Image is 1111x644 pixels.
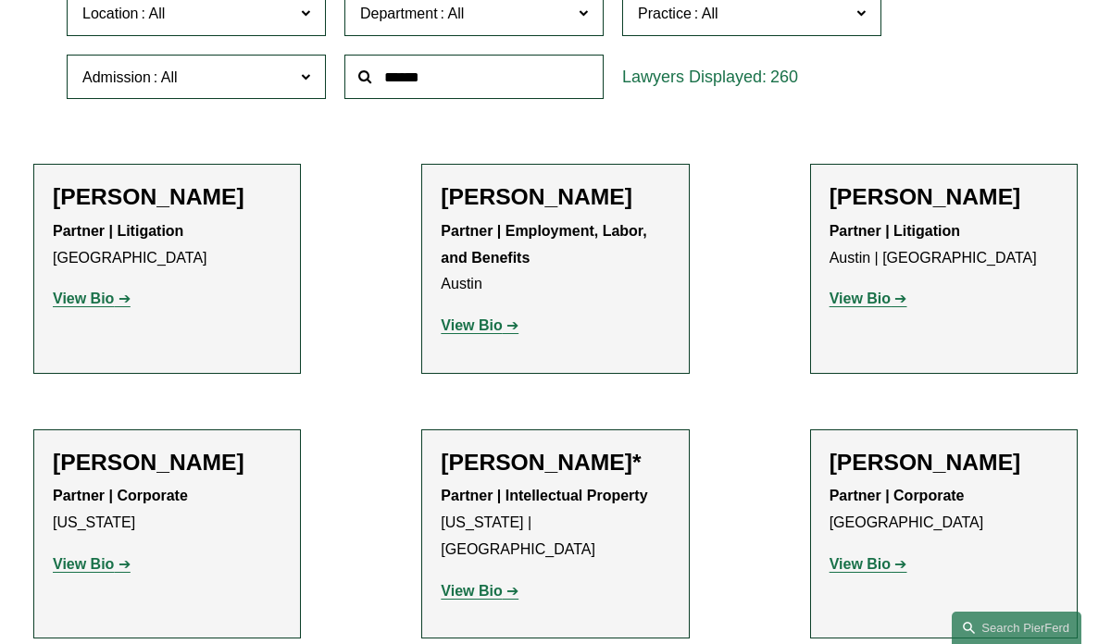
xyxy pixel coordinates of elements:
strong: Partner | Corporate [830,488,965,503]
p: Austin [441,218,669,298]
h2: [PERSON_NAME] [53,183,281,211]
p: [GEOGRAPHIC_DATA] [53,218,281,272]
p: Austin | [GEOGRAPHIC_DATA] [830,218,1058,272]
p: [US_STATE] | [GEOGRAPHIC_DATA] [441,483,669,563]
p: [US_STATE] [53,483,281,537]
strong: View Bio [830,556,891,572]
a: View Bio [441,317,518,333]
span: Department [360,6,438,21]
strong: Partner | Intellectual Property [441,488,647,503]
span: Location [82,6,139,21]
a: View Bio [53,291,131,306]
a: View Bio [830,291,907,306]
span: Practice [638,6,692,21]
h2: [PERSON_NAME] [830,183,1058,211]
a: Search this site [952,612,1081,644]
h2: [PERSON_NAME] [53,449,281,477]
a: View Bio [830,556,907,572]
span: Admission [82,69,151,85]
h2: [PERSON_NAME] [441,183,669,211]
strong: Partner | Litigation [830,223,960,239]
strong: Partner | Employment, Labor, and Benefits [441,223,651,266]
h2: [PERSON_NAME] [830,449,1058,477]
strong: View Bio [53,556,114,572]
strong: Partner | Litigation [53,223,183,239]
p: [GEOGRAPHIC_DATA] [830,483,1058,537]
h2: [PERSON_NAME]* [441,449,669,477]
span: 260 [770,68,798,86]
strong: View Bio [830,291,891,306]
strong: View Bio [441,317,502,333]
strong: View Bio [441,583,502,599]
a: View Bio [441,583,518,599]
strong: View Bio [53,291,114,306]
a: View Bio [53,556,131,572]
strong: Partner | Corporate [53,488,188,503]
